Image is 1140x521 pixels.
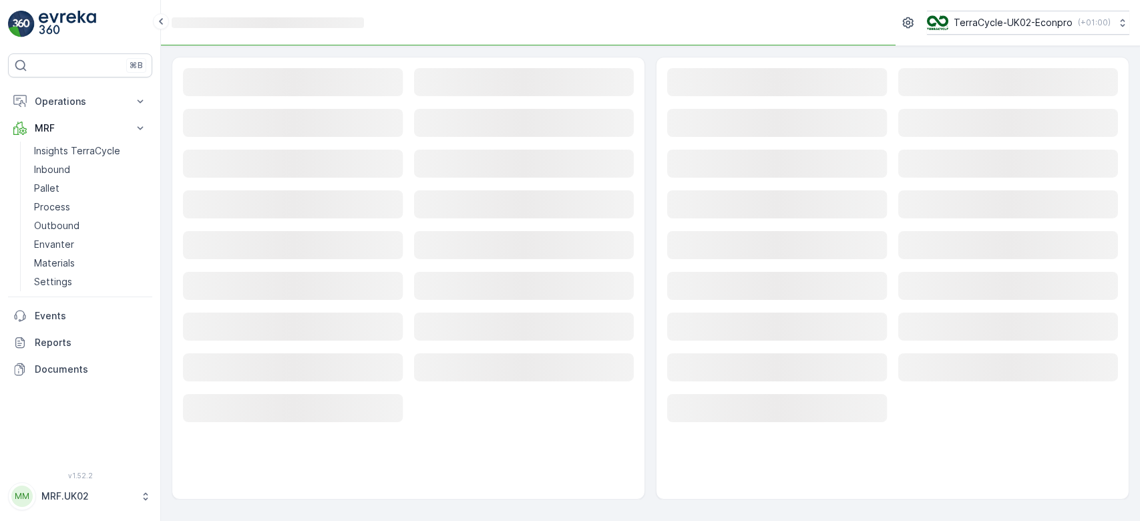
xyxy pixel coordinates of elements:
[35,309,147,323] p: Events
[35,122,126,135] p: MRF
[35,336,147,349] p: Reports
[34,238,74,251] p: Envanter
[130,60,143,71] p: ⌘B
[35,363,147,376] p: Documents
[8,472,152,480] span: v 1.52.2
[34,144,120,158] p: Insights TerraCycle
[41,490,134,503] p: MRF.UK02
[927,11,1129,35] button: TerraCycle-UK02-Econpro(+01:00)
[11,486,33,507] div: MM
[29,160,152,179] a: Inbound
[8,303,152,329] a: Events
[34,256,75,270] p: Materials
[8,11,35,37] img: logo
[29,216,152,235] a: Outbound
[8,356,152,383] a: Documents
[927,15,948,30] img: terracycle_logo_wKaHoWT.png
[29,273,152,291] a: Settings
[35,95,126,108] p: Operations
[8,329,152,356] a: Reports
[34,163,70,176] p: Inbound
[29,254,152,273] a: Materials
[29,179,152,198] a: Pallet
[954,16,1073,29] p: TerraCycle-UK02-Econpro
[39,11,96,37] img: logo_light-DOdMpM7g.png
[34,200,70,214] p: Process
[34,275,72,289] p: Settings
[1078,17,1111,28] p: ( +01:00 )
[29,198,152,216] a: Process
[8,88,152,115] button: Operations
[34,182,59,195] p: Pallet
[29,142,152,160] a: Insights TerraCycle
[34,219,79,232] p: Outbound
[8,115,152,142] button: MRF
[8,482,152,510] button: MMMRF.UK02
[29,235,152,254] a: Envanter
